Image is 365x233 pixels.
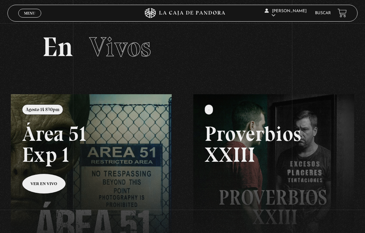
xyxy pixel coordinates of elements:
a: View your shopping cart [338,8,347,18]
a: Buscar [315,11,331,15]
span: Cerrar [22,17,38,22]
span: [PERSON_NAME] [265,9,307,18]
span: Vivos [89,31,151,63]
span: Menu [24,11,35,15]
h2: En [42,33,322,60]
